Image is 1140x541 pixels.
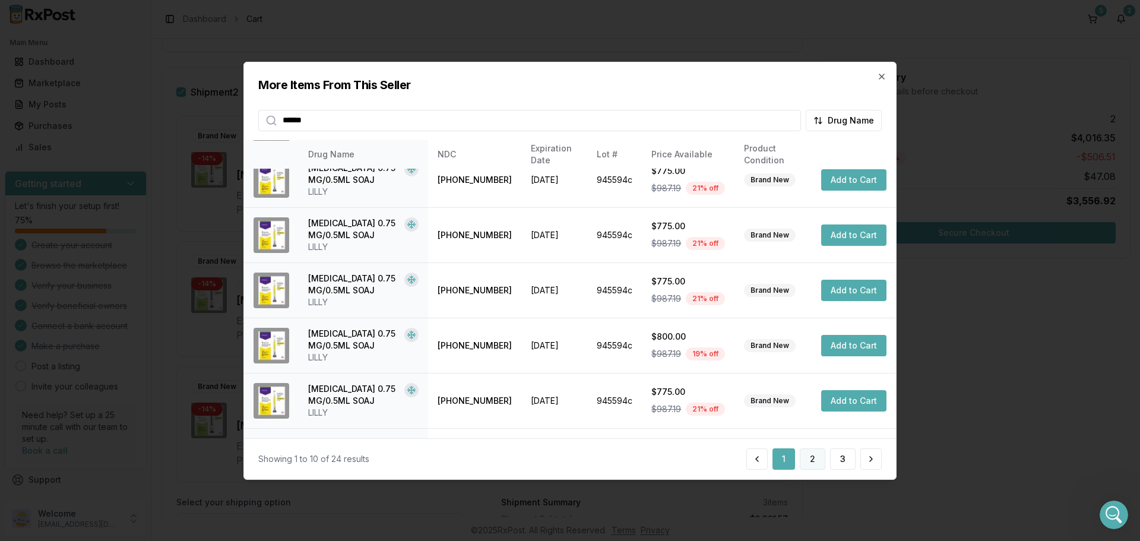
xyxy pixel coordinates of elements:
div: [MEDICAL_DATA] 0.75 MG/0.5ML SOAJ [308,273,400,296]
div: Ive been calling and messaging just waiting on their response [19,147,185,170]
img: Profile image for Rachel [34,7,53,26]
td: [PHONE_NUMBER] [428,207,521,262]
button: 3 [830,448,856,470]
div: Brand New [744,339,796,352]
div: Alexander says… [9,78,228,113]
div: Ive been calling and messaging just waiting on their response [9,140,195,178]
td: [DATE] [521,262,587,318]
button: go back [8,5,30,27]
img: Profile image for Rachel [36,276,47,287]
div: LILLY [308,241,419,253]
div: 21 % off [686,292,725,305]
td: [DATE] [521,207,587,262]
div: [DATE] [9,223,228,239]
div: joined the conversation [51,276,202,287]
button: Home [186,5,208,27]
td: [PHONE_NUMBER] [428,373,521,428]
div: Still no response? [145,246,218,258]
div: Alexander says… [9,187,228,223]
h2: More Items From This Seller [258,76,882,93]
button: Add to Cart [821,335,886,356]
div: Brand New [744,173,796,186]
div: Close [208,5,230,26]
div: $775.00 [651,220,725,232]
div: OK [197,187,228,213]
div: Still no response? [136,239,228,265]
div: Showing 1 to 10 of 24 results [258,453,369,465]
div: $775.00 [651,165,725,177]
div: Brand New [744,284,796,297]
div: Brand New [744,229,796,242]
div: Sorry about that so you received 2 x [MEDICAL_DATA] 10mg and 5 x 25mg? [9,31,195,68]
img: Trulicity 0.75 MG/0.5ML SOAJ [254,273,289,308]
td: [PHONE_NUMBER] [428,152,521,207]
button: 2 [800,448,825,470]
div: LILLY [308,296,419,308]
th: Drug Name [299,140,428,169]
span: $987.19 [651,182,681,194]
td: [DATE] [521,152,587,207]
div: $775.00 [651,276,725,287]
div: Yes [205,85,218,97]
td: [DATE] [521,428,587,483]
span: $987.19 [651,403,681,415]
button: 1 [772,448,795,470]
div: Ill message them right away [19,121,137,132]
span: $987.19 [651,293,681,305]
td: 945594c [587,262,642,318]
td: [DATE] [521,373,587,428]
div: [MEDICAL_DATA] 0.75 MG/0.5ML SOAJ [308,217,400,241]
h1: [PERSON_NAME] [58,6,135,15]
div: Rachel says… [9,301,228,388]
b: [PERSON_NAME] [51,277,118,286]
div: Manuel says… [9,113,228,141]
div: LILLY [308,186,419,198]
div: Manuel says… [9,140,228,187]
div: Manuel says… [9,31,228,78]
div: 19 % off [686,347,725,360]
div: Sorry about that so you received 2 x [MEDICAL_DATA] 10mg and 5 x 25mg? [19,38,185,61]
div: [MEDICAL_DATA] 0.75 MG/0.5ML SOAJ [308,383,400,407]
div: OK [207,194,218,206]
textarea: Message… [10,364,227,384]
img: Trulicity 0.75 MG/0.5ML SOAJ [254,217,289,253]
button: Add to Cart [821,224,886,246]
td: 945594c [587,428,642,483]
div: 21 % off [686,182,725,195]
td: 945594c [587,373,642,428]
div: LILLY [308,407,419,419]
div: We are still waiting on a response. [PERSON_NAME] called the other pharmacy again, I will let you... [19,308,185,355]
button: Add to Cart [821,390,886,412]
div: We are still waiting on a response. [PERSON_NAME] called the other pharmacy again, I will let you... [9,301,195,362]
td: [PHONE_NUMBER] [428,318,521,373]
th: NDC [428,140,521,169]
div: $800.00 [651,331,725,343]
img: Trulicity 0.75 MG/0.5ML SOAJ [254,383,289,419]
span: $987.19 [651,348,681,360]
button: Gif picker [37,389,47,398]
th: Expiration Date [521,140,587,169]
td: [PHONE_NUMBER] [428,262,521,318]
iframe: Intercom live chat [1100,501,1128,529]
th: Product Condition [734,140,812,169]
button: Add to Cart [821,280,886,301]
div: [MEDICAL_DATA] 0.75 MG/0.5ML SOAJ [308,328,400,352]
td: 945594c [587,318,642,373]
div: Ill message them right away [9,113,147,140]
button: Emoji picker [18,389,28,398]
button: Send a message… [204,384,223,403]
button: Upload attachment [56,389,66,398]
td: 945594c [587,207,642,262]
div: 21 % off [686,237,725,250]
span: $987.19 [651,238,681,249]
td: [PHONE_NUMBER] [428,428,521,483]
div: [MEDICAL_DATA] 0.75 MG/0.5ML SOAJ [308,162,400,186]
div: Yes [195,78,228,104]
div: 21 % off [686,403,725,416]
td: [DATE] [521,318,587,373]
td: 945594c [587,152,642,207]
img: Trulicity 0.75 MG/0.5ML SOAJ [254,162,289,198]
img: Trulicity 0.75 MG/0.5ML SOAJ [254,328,289,363]
span: Drug Name [828,114,874,126]
th: Price Available [642,140,734,169]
